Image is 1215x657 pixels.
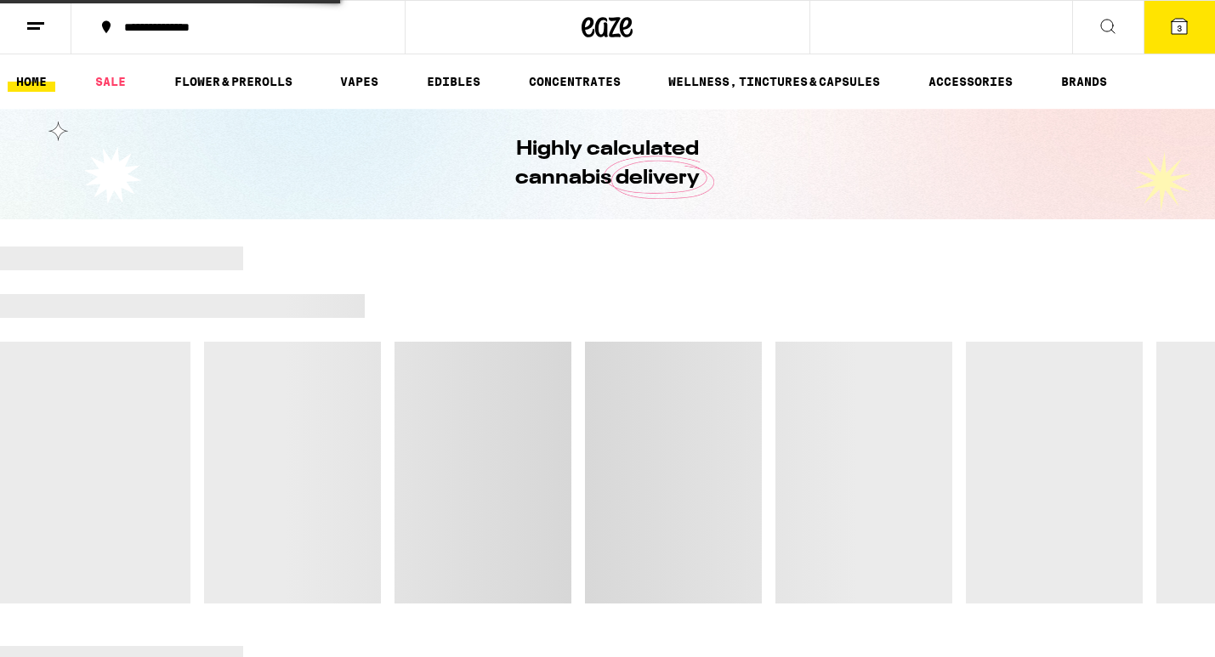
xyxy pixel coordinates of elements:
a: HOME [8,71,55,92]
a: SALE [87,71,134,92]
a: FLOWER & PREROLLS [166,71,301,92]
a: WELLNESS, TINCTURES & CAPSULES [660,71,889,92]
button: 3 [1144,1,1215,54]
a: EDIBLES [418,71,489,92]
a: BRANDS [1053,71,1116,92]
h1: Highly calculated cannabis delivery [468,135,748,193]
a: ACCESSORIES [920,71,1021,92]
span: 3 [1177,23,1182,33]
a: CONCENTRATES [520,71,629,92]
a: VAPES [332,71,387,92]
